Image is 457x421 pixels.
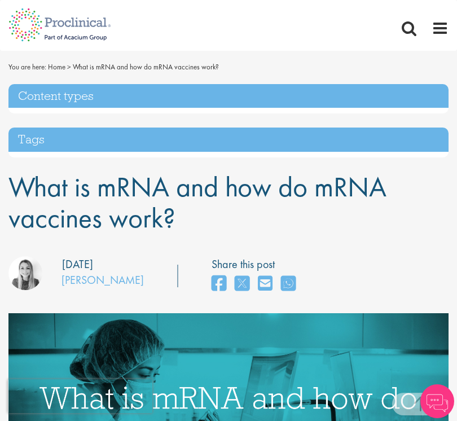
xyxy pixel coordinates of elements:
[258,272,273,296] a: share on email
[61,273,144,287] a: [PERSON_NAME]
[8,84,449,108] h3: Content types
[62,256,93,273] div: [DATE]
[212,272,226,296] a: share on facebook
[8,379,152,413] iframe: reCAPTCHA
[8,256,42,290] img: Hannah Burke
[8,169,386,236] span: What is mRNA and how do mRNA vaccines work?
[212,256,301,273] label: Share this post
[235,272,249,296] a: share on twitter
[8,128,449,152] h3: Tags
[73,62,219,72] span: What is mRNA and how do mRNA vaccines work?
[281,272,296,296] a: share on whats app
[420,384,454,418] img: Chatbot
